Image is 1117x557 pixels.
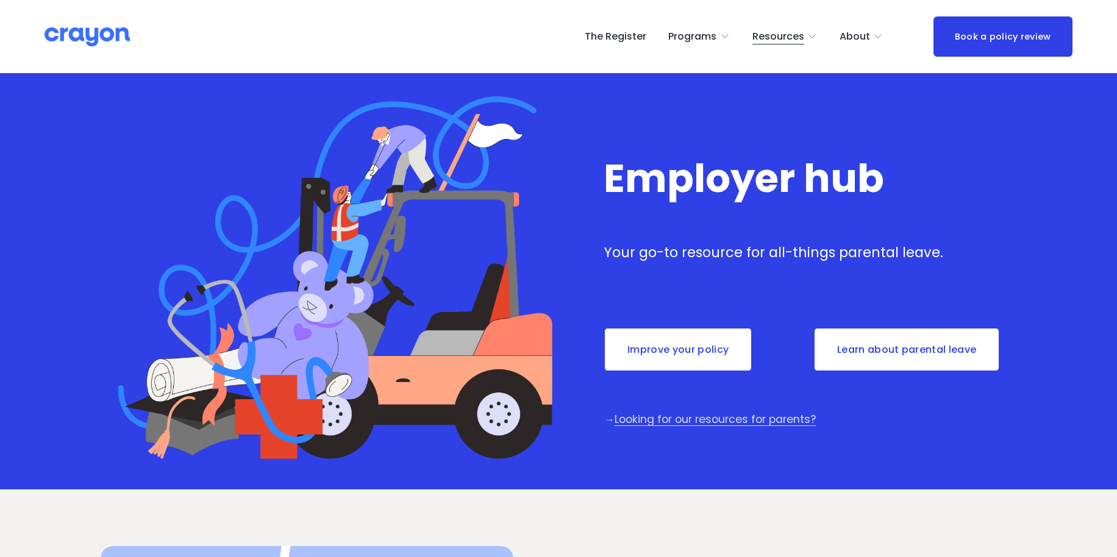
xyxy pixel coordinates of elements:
p: Your go-to resource for all-things parental leave. [604,243,1016,263]
a: folder dropdown [668,27,730,46]
span: → [604,412,615,427]
a: folder dropdown [840,27,883,46]
a: The Register [585,27,646,46]
a: Improve your policy [604,327,752,372]
span: Resources [752,28,804,46]
h1: Employer hub [604,158,1016,199]
span: About [840,28,870,46]
img: Crayon [45,26,130,48]
a: Learn about parental leave [813,327,1000,372]
span: Programs [668,28,716,46]
a: Book a policy review [933,16,1072,56]
a: folder dropdown [752,27,818,46]
a: Looking for our resources for parents? [615,412,816,427]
